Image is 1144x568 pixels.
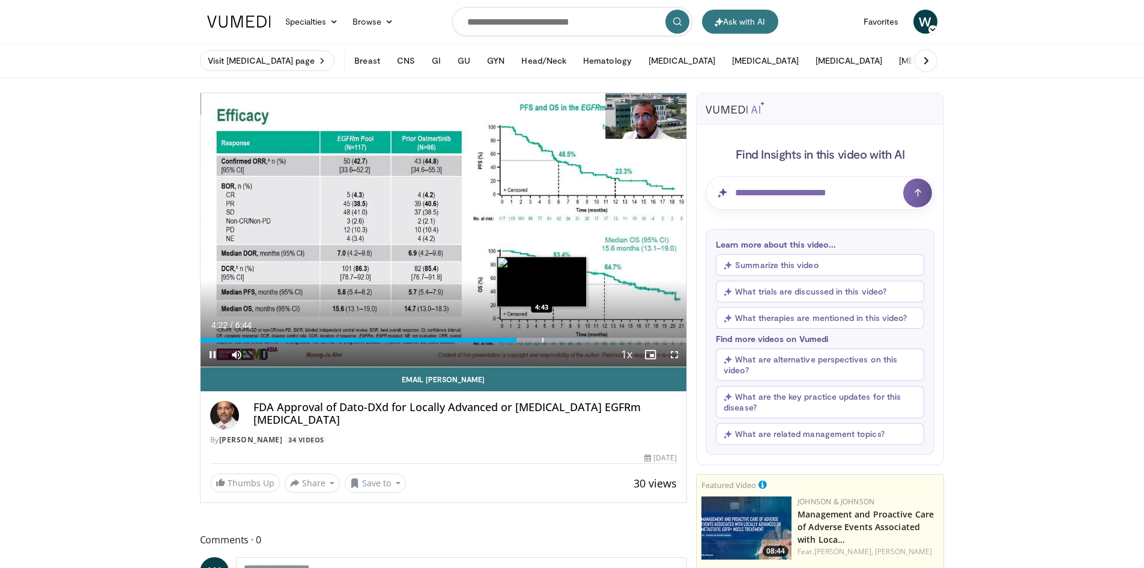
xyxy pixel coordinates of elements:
img: vumedi-ai-logo.svg [706,102,764,114]
button: Breast [347,49,387,73]
span: Comments 0 [200,532,688,548]
button: What therapies are mentioned in this video? [716,307,924,329]
a: Specialties [278,10,346,34]
a: Browse [345,10,401,34]
button: [MEDICAL_DATA] [725,49,806,73]
button: Save to [345,474,406,493]
div: Progress Bar [201,338,687,343]
button: What are the key practice updates for this disease? [716,386,924,418]
button: Enable picture-in-picture mode [638,343,662,367]
a: [PERSON_NAME], [814,546,873,557]
a: Email [PERSON_NAME] [201,367,687,391]
a: Thumbs Up [210,474,280,492]
button: CNS [390,49,422,73]
button: Fullscreen [662,343,686,367]
div: Feat. [797,546,939,557]
button: What are related management topics? [716,423,924,445]
h4: Find Insights in this video with AI [706,146,934,162]
a: [PERSON_NAME] [219,435,283,445]
button: What trials are discussed in this video? [716,281,924,302]
span: 4:22 [211,320,228,330]
button: [MEDICAL_DATA] [641,49,722,73]
button: Playback Rate [614,343,638,367]
video-js: Video Player [201,93,687,367]
button: What are alternative perspectives on this video? [716,349,924,381]
span: / [231,320,233,330]
button: Ask with AI [702,10,778,34]
button: Mute [225,343,249,367]
small: Featured Video [701,480,756,490]
img: VuMedi Logo [207,16,271,28]
span: 30 views [634,476,677,490]
p: Learn more about this video... [716,239,924,249]
h4: FDA Approval of Dato-DXd for Locally Advanced or [MEDICAL_DATA] EGFRm [MEDICAL_DATA] [253,401,677,427]
a: Management and Proactive Care of Adverse Events Associated with Loca… [797,508,934,545]
a: Visit [MEDICAL_DATA] page [200,50,335,71]
a: Favorites [856,10,906,34]
div: By [210,435,677,445]
input: Search topics, interventions [452,7,692,36]
p: Find more videos on Vumedi [716,334,924,344]
a: [PERSON_NAME] [875,546,932,557]
button: GYN [480,49,512,73]
a: 08:44 [701,496,791,560]
button: Hematology [576,49,639,73]
input: Question for AI [706,176,934,210]
a: Johnson & Johnson [797,496,874,507]
a: 34 Videos [285,435,328,445]
button: [MEDICAL_DATA] [892,49,973,73]
img: image.jpeg [497,257,587,307]
a: W [913,10,937,34]
button: GU [450,49,477,73]
img: Avatar [210,401,239,430]
button: Share [285,474,340,493]
span: 08:44 [763,546,788,557]
span: 6:44 [235,320,252,330]
button: Head/Neck [514,49,574,73]
button: Summarize this video [716,254,924,276]
button: GI [425,49,448,73]
img: da83c334-4152-4ba6-9247-1d012afa50e5.jpeg.150x105_q85_crop-smart_upscale.jpg [701,496,791,560]
button: Pause [201,343,225,367]
div: [DATE] [644,453,677,463]
button: [MEDICAL_DATA] [808,49,889,73]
